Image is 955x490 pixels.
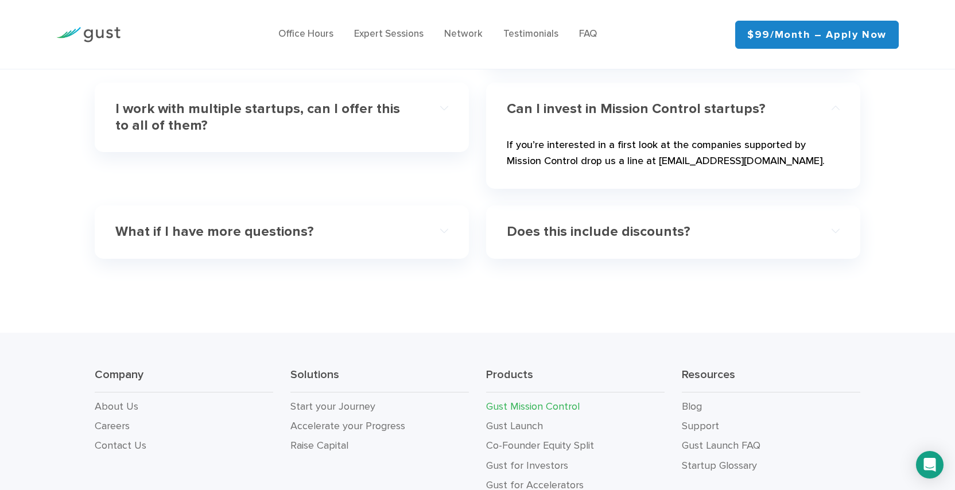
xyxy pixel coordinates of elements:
[682,420,719,432] a: Support
[682,400,702,413] a: Blog
[290,400,375,413] a: Start your Journey
[444,28,483,40] a: Network
[115,101,415,134] h4: I work with multiple startups, can I offer this to all of them?
[503,28,558,40] a: Testimonials
[486,460,568,472] a: Gust for Investors
[486,367,665,393] h3: Products
[278,28,333,40] a: Office Hours
[682,440,760,452] a: Gust Launch FAQ
[486,400,580,413] a: Gust Mission Control
[682,460,757,472] a: Startup Glossary
[290,440,348,452] a: Raise Capital
[95,400,138,413] a: About Us
[115,224,415,240] h4: What if I have more questions?
[290,367,469,393] h3: Solutions
[354,28,424,40] a: Expert Sessions
[507,101,806,118] h4: Can I invest in Mission Control startups?
[916,451,944,479] div: Open Intercom Messenger
[507,224,806,240] h4: Does this include discounts?
[682,367,860,393] h3: Resources
[56,27,121,42] img: Gust Logo
[579,28,597,40] a: FAQ
[290,420,405,432] a: Accelerate your Progress
[486,420,543,432] a: Gust Launch
[486,440,594,452] a: Co-Founder Equity Split
[507,137,840,175] p: If you’re interested in a first look at the companies supported by Mission Control drop us a line...
[95,367,273,393] h3: Company
[735,21,899,49] a: $99/month – Apply Now
[95,420,130,432] a: Careers
[95,440,146,452] a: Contact Us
